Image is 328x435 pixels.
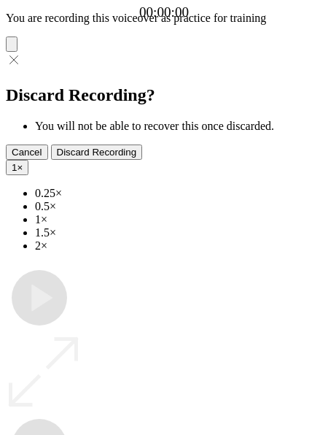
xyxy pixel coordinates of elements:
button: Cancel [6,145,48,160]
li: 0.5× [35,200,322,213]
p: You are recording this voiceover as practice for training [6,12,322,25]
button: 1× [6,160,28,175]
h2: Discard Recording? [6,85,322,105]
li: 0.25× [35,187,322,200]
li: You will not be able to recover this once discarded. [35,120,322,133]
li: 1× [35,213,322,226]
span: 1 [12,162,17,173]
li: 2× [35,239,322,253]
li: 1.5× [35,226,322,239]
a: 00:00:00 [139,4,189,20]
button: Discard Recording [51,145,143,160]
